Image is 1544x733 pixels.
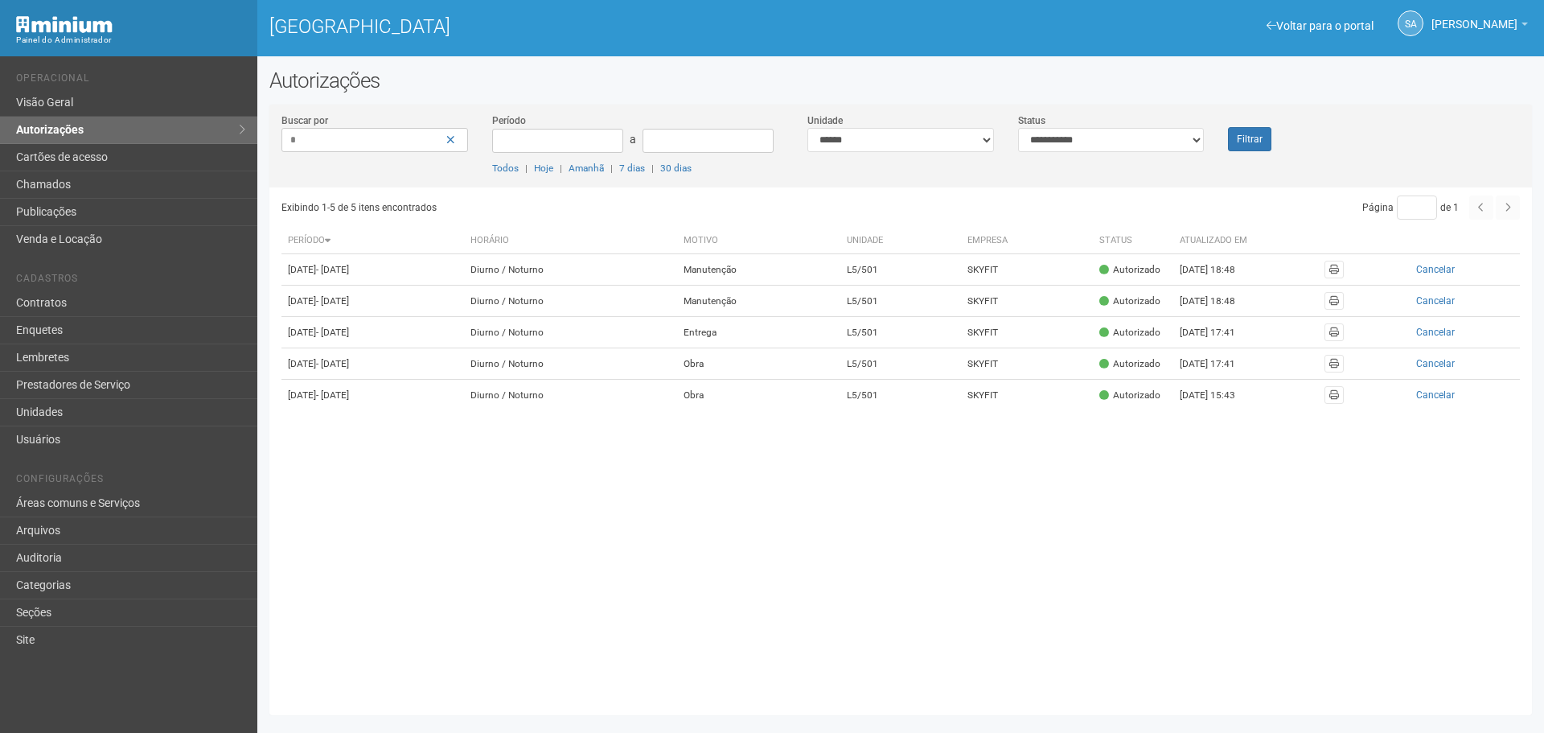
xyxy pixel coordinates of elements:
[464,317,677,348] td: Diurno / Noturno
[281,317,464,348] td: [DATE]
[316,389,349,401] span: - [DATE]
[464,348,677,380] td: Diurno / Noturno
[492,113,526,128] label: Período
[16,16,113,33] img: Minium
[1357,261,1513,278] button: Cancelar
[1173,317,1262,348] td: [DATE] 17:41
[677,348,840,380] td: Obra
[1173,254,1262,286] td: [DATE] 18:48
[281,286,464,317] td: [DATE]
[316,295,349,307] span: - [DATE]
[1357,355,1513,373] button: Cancelar
[281,113,328,128] label: Buscar por
[464,254,677,286] td: Diurno / Noturno
[1173,228,1262,254] th: Atualizado em
[464,228,677,254] th: Horário
[840,348,962,380] td: L5/501
[677,228,840,254] th: Motivo
[660,163,692,174] a: 30 dias
[961,254,1092,286] td: SKYFIT
[840,228,962,254] th: Unidade
[1228,127,1271,151] button: Filtrar
[1431,20,1528,33] a: [PERSON_NAME]
[961,286,1092,317] td: SKYFIT
[1357,292,1513,310] button: Cancelar
[1099,357,1160,371] div: Autorizado
[16,33,245,47] div: Painel do Administrador
[281,348,464,380] td: [DATE]
[1357,323,1513,341] button: Cancelar
[1173,286,1262,317] td: [DATE] 18:48
[961,348,1092,380] td: SKYFIT
[840,317,962,348] td: L5/501
[281,380,464,411] td: [DATE]
[525,163,528,174] span: |
[1267,19,1374,32] a: Voltar para o portal
[464,380,677,411] td: Diurno / Noturno
[840,380,962,411] td: L5/501
[464,286,677,317] td: Diurno / Noturno
[610,163,613,174] span: |
[1398,10,1423,36] a: SA
[281,254,464,286] td: [DATE]
[16,473,245,490] li: Configurações
[1357,386,1513,404] button: Cancelar
[492,163,519,174] a: Todos
[316,358,349,369] span: - [DATE]
[269,68,1532,93] h2: Autorizações
[1099,326,1160,340] div: Autorizado
[677,286,840,317] td: Manutenção
[677,317,840,348] td: Entrega
[316,264,349,275] span: - [DATE]
[677,380,840,411] td: Obra
[961,380,1092,411] td: SKYFIT
[840,254,962,286] td: L5/501
[1173,348,1262,380] td: [DATE] 17:41
[281,228,464,254] th: Período
[840,286,962,317] td: L5/501
[1431,2,1517,31] span: Silvio Anjos
[630,133,636,146] span: a
[1099,294,1160,308] div: Autorizado
[1362,202,1459,213] span: Página de 1
[534,163,553,174] a: Hoje
[807,113,843,128] label: Unidade
[316,327,349,338] span: - [DATE]
[569,163,604,174] a: Amanhã
[651,163,654,174] span: |
[269,16,889,37] h1: [GEOGRAPHIC_DATA]
[961,228,1092,254] th: Empresa
[619,163,645,174] a: 7 dias
[560,163,562,174] span: |
[1099,389,1160,402] div: Autorizado
[961,317,1092,348] td: SKYFIT
[677,254,840,286] td: Manutenção
[16,273,245,290] li: Cadastros
[1099,263,1160,277] div: Autorizado
[281,196,896,220] div: Exibindo 1-5 de 5 itens encontrados
[1093,228,1173,254] th: Status
[16,72,245,89] li: Operacional
[1173,380,1262,411] td: [DATE] 15:43
[1018,113,1045,128] label: Status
